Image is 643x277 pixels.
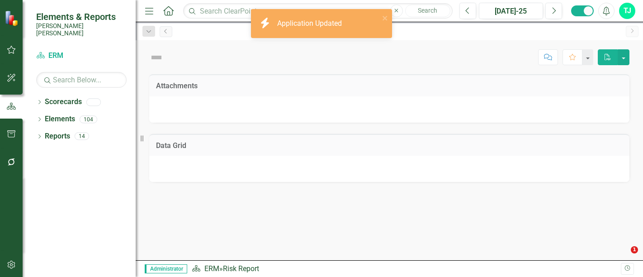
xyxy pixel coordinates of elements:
button: close [382,13,388,23]
span: 1 [631,246,638,253]
button: [DATE]-25 [479,3,543,19]
div: Application Updated [277,19,344,29]
div: » [192,264,621,274]
div: [DATE]-25 [482,6,540,17]
input: Search ClearPoint... [183,3,453,19]
a: Scorecards [45,97,82,107]
button: Search [405,5,450,17]
small: [PERSON_NAME] [PERSON_NAME] [36,22,127,37]
div: 104 [80,115,97,123]
a: ERM [36,51,127,61]
a: Elements [45,114,75,124]
input: Search Below... [36,72,127,88]
div: Risk Report [223,264,259,273]
img: Not Defined [149,50,164,65]
h3: Data Grid [156,142,623,150]
iframe: Intercom live chat [612,246,634,268]
span: Search [418,7,437,14]
h3: Attachments [156,82,623,90]
button: TJ [619,3,635,19]
img: ClearPoint Strategy [5,10,20,26]
span: Administrator [145,264,187,273]
span: Elements & Reports [36,11,127,22]
a: Reports [45,131,70,142]
a: ERM [204,264,219,273]
div: 14 [75,133,89,140]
